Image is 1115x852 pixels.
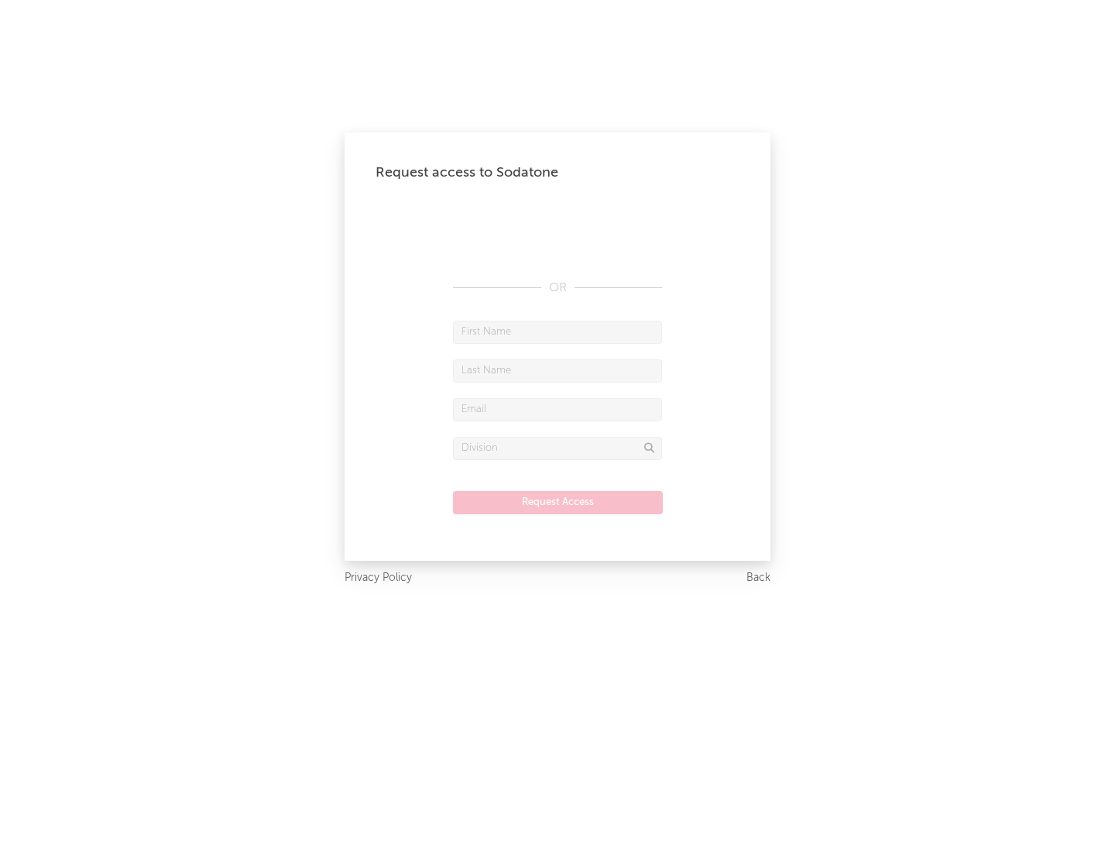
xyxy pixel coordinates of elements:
input: Last Name [453,359,662,383]
input: Email [453,398,662,421]
button: Request Access [453,491,663,514]
input: Division [453,437,662,460]
a: Privacy Policy [345,569,412,588]
input: First Name [453,321,662,344]
a: Back [746,569,770,588]
div: OR [453,279,662,297]
div: Request access to Sodatone [376,163,739,182]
